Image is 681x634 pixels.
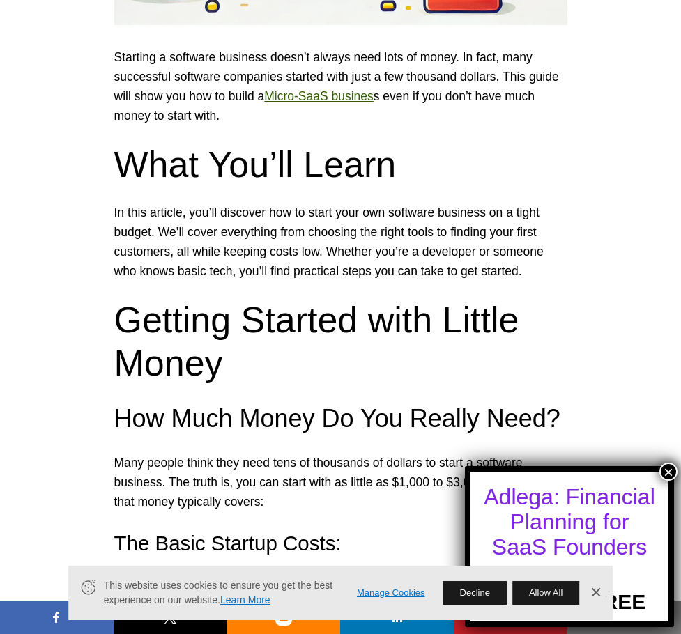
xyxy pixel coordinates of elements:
p: In this article, you’ll discover how to start your own software business on a tight budget. We’ll... [114,203,567,281]
a: Dismiss Banner [585,582,606,603]
h3: How Much Money Do You Really Need? [114,401,567,436]
button: Decline [443,581,507,605]
a: Learn More [220,594,270,605]
a: Manage Cookies [357,586,425,601]
p: Many people think they need tens of thousands of dollars to start a software business. The truth ... [114,454,567,512]
div: Adlega: Financial Planning for SaaS Founders [483,484,656,559]
a: Micro-SaaS busines [264,89,373,103]
h2: Getting Started with Little Money [114,298,567,385]
h4: The Basic Startup Costs: [114,529,567,557]
span: This website uses cookies to ensure you get the best experience on our website. [104,578,337,608]
button: Close [659,463,678,481]
h2: What You’ll Learn [114,143,567,186]
img: facebook sharing button [48,609,65,626]
button: Allow All [512,581,579,605]
p: Starting a software business doesn’t always need lots of money. In fact, many successful software... [114,48,567,126]
svg: Cookie Icon [79,578,97,596]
